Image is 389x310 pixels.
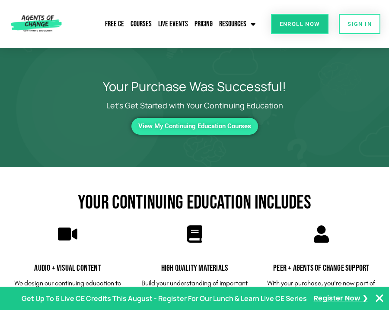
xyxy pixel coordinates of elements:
[34,263,101,273] span: Audio + Visual Content
[192,14,215,34] a: Pricing
[138,123,251,130] span: View My Continuing Education Courses
[103,14,126,34] a: Free CE
[22,292,307,305] p: Get Up To 6 Live CE Credits This August - Register For Our Lunch & Learn Live CE Series
[4,193,385,212] h2: Your Continuing Education Includes
[374,293,385,304] button: Close Banner
[348,21,372,27] span: SIGN IN
[314,292,368,305] a: Register Now ❯
[83,14,258,34] nav: Menu
[339,14,380,34] a: SIGN IN
[131,118,258,135] a: View My Continuing Education Courses
[156,14,190,34] a: Live Events
[32,80,357,93] h1: Your Purchase Was Successful!
[128,14,154,34] a: Courses
[273,263,369,273] span: PEER + Agents of Change Support
[71,101,318,109] p: Let’s Get Started with Your Continuing Education
[161,263,228,273] span: High Quality Materials
[217,14,258,34] a: Resources
[271,14,328,34] a: Enroll Now
[280,21,320,27] span: Enroll Now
